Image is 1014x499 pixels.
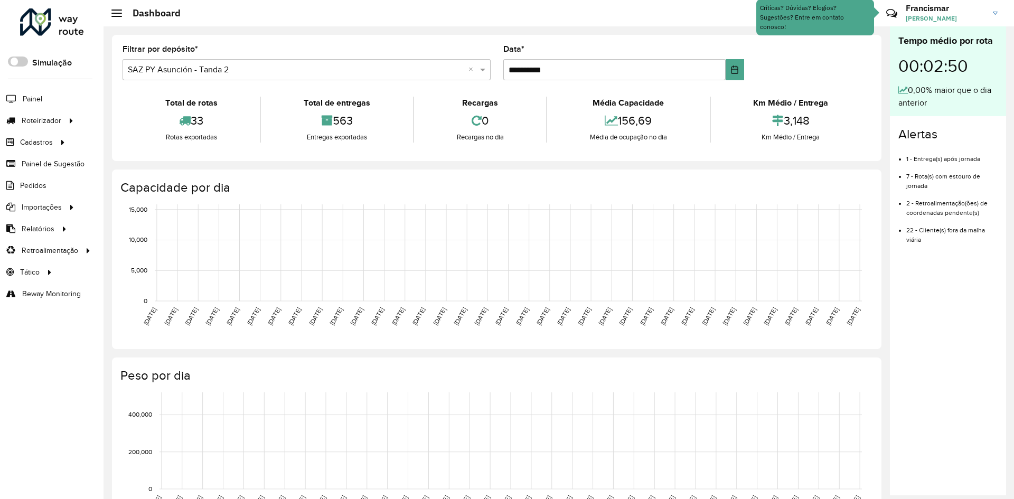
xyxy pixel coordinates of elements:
[432,306,447,326] text: [DATE]
[713,109,868,132] div: 3,148
[163,306,179,326] text: [DATE]
[129,206,147,213] text: 15,000
[142,306,157,326] text: [DATE]
[906,191,998,218] li: 2 - Retroalimentação(ões) de coordenadas pendente(s)
[453,306,468,326] text: [DATE]
[550,132,707,143] div: Média de ocupação no dia
[148,485,152,492] text: 0
[22,223,54,234] span: Relatórios
[906,3,985,13] h3: Francismar
[742,306,757,326] text: [DATE]
[370,306,385,326] text: [DATE]
[503,43,524,55] label: Data
[898,127,998,142] h4: Alertas
[125,97,257,109] div: Total de rotas
[128,448,152,455] text: 200,000
[824,306,840,326] text: [DATE]
[264,109,410,132] div: 563
[184,306,199,326] text: [DATE]
[122,7,181,19] h2: Dashboard
[125,109,257,132] div: 33
[20,267,40,278] span: Tático
[128,411,152,418] text: 400,000
[411,306,426,326] text: [DATE]
[898,48,998,84] div: 00:02:50
[131,267,147,274] text: 5,000
[906,146,998,164] li: 1 - Entrega(s) após jornada
[514,306,530,326] text: [DATE]
[550,97,707,109] div: Média Capacidade
[639,306,654,326] text: [DATE]
[659,306,674,326] text: [DATE]
[700,306,716,326] text: [DATE]
[597,306,613,326] text: [DATE]
[22,158,84,170] span: Painel de Sugestão
[22,115,61,126] span: Roteirizador
[417,97,543,109] div: Recargas
[494,306,509,326] text: [DATE]
[20,180,46,191] span: Pedidos
[144,297,147,304] text: 0
[266,306,281,326] text: [DATE]
[204,306,220,326] text: [DATE]
[22,288,81,299] span: Beway Monitoring
[898,84,998,109] div: 0,00% maior que o dia anterior
[120,368,871,383] h4: Peso por dia
[906,218,998,244] li: 22 - Cliente(s) fora da malha viária
[880,2,903,25] a: Contato Rápido
[535,306,550,326] text: [DATE]
[468,63,477,76] span: Clear all
[556,306,571,326] text: [DATE]
[264,132,410,143] div: Entregas exportadas
[846,306,861,326] text: [DATE]
[721,306,737,326] text: [DATE]
[898,34,998,48] div: Tempo médio por rota
[804,306,819,326] text: [DATE]
[123,43,198,55] label: Filtrar por depósito
[906,164,998,191] li: 7 - Rota(s) com estouro de jornada
[308,306,323,326] text: [DATE]
[125,132,257,143] div: Rotas exportadas
[129,237,147,243] text: 10,000
[417,132,543,143] div: Recargas no dia
[23,93,42,105] span: Painel
[120,180,871,195] h4: Capacidade por dia
[713,132,868,143] div: Km Médio / Entrega
[713,97,868,109] div: Km Médio / Entrega
[550,109,707,132] div: 156,69
[22,245,78,256] span: Retroalimentação
[417,109,543,132] div: 0
[390,306,406,326] text: [DATE]
[906,14,985,23] span: [PERSON_NAME]
[20,137,53,148] span: Cadastros
[726,59,744,80] button: Choose Date
[349,306,364,326] text: [DATE]
[473,306,489,326] text: [DATE]
[763,306,778,326] text: [DATE]
[783,306,799,326] text: [DATE]
[225,306,240,326] text: [DATE]
[328,306,344,326] text: [DATE]
[32,57,72,69] label: Simulação
[680,306,695,326] text: [DATE]
[577,306,592,326] text: [DATE]
[618,306,633,326] text: [DATE]
[22,202,62,213] span: Importações
[264,97,410,109] div: Total de entregas
[246,306,261,326] text: [DATE]
[287,306,302,326] text: [DATE]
